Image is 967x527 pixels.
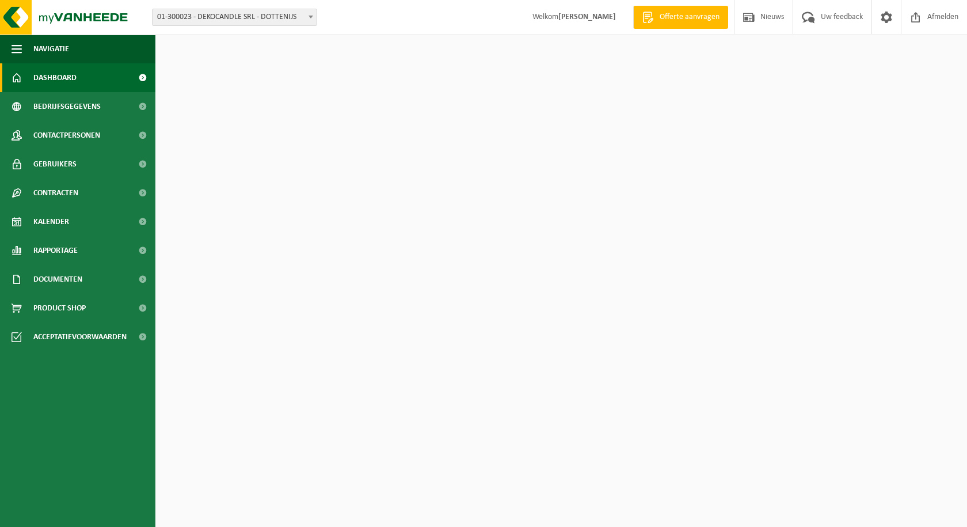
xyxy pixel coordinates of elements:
[33,265,82,294] span: Documenten
[33,236,78,265] span: Rapportage
[33,179,78,207] span: Contracten
[33,207,69,236] span: Kalender
[153,9,317,25] span: 01-300023 - DEKOCANDLE SRL - DOTTENIJS
[33,92,101,121] span: Bedrijfsgegevens
[33,63,77,92] span: Dashboard
[633,6,728,29] a: Offerte aanvragen
[558,13,616,21] strong: [PERSON_NAME]
[33,35,69,63] span: Navigatie
[33,150,77,179] span: Gebruikers
[33,121,100,150] span: Contactpersonen
[33,323,127,351] span: Acceptatievoorwaarden
[33,294,86,323] span: Product Shop
[657,12,722,23] span: Offerte aanvragen
[152,9,317,26] span: 01-300023 - DEKOCANDLE SRL - DOTTENIJS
